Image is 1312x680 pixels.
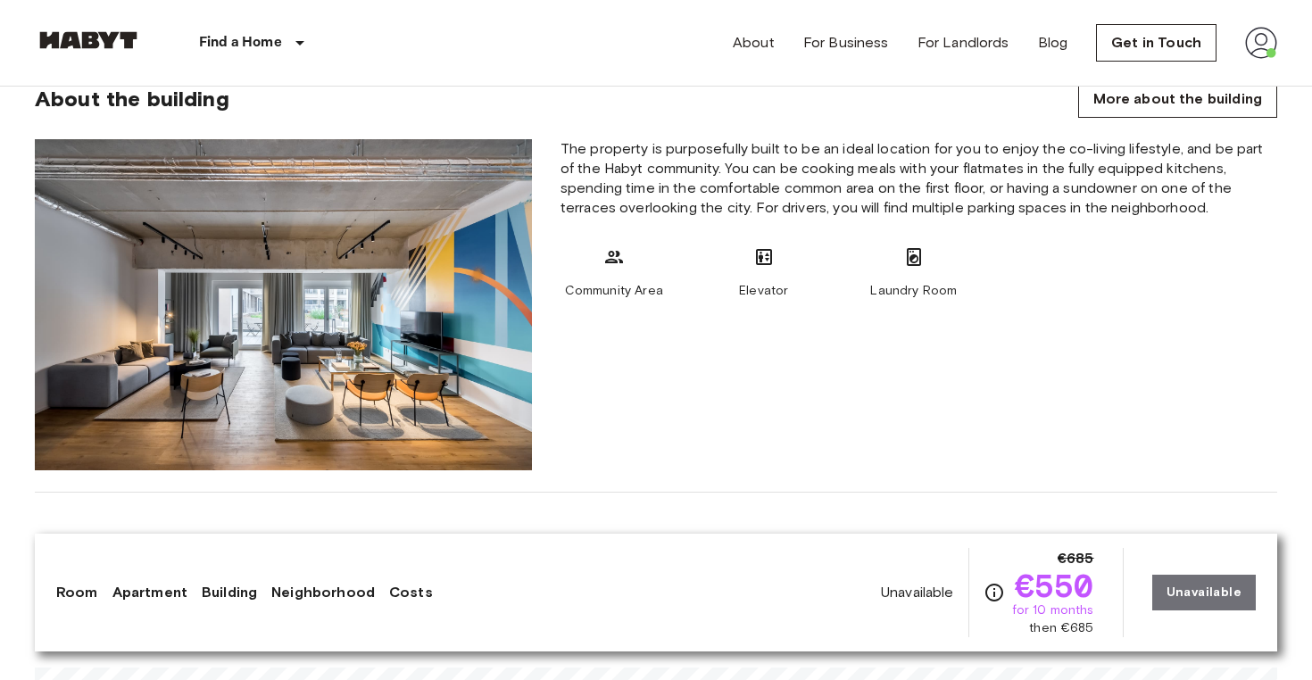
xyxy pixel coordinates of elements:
svg: Check cost overview for full price breakdown. Please note that discounts apply to new joiners onl... [984,582,1005,603]
a: About [733,32,775,54]
img: avatar [1245,27,1277,59]
img: Habyt [35,31,142,49]
a: Blog [1038,32,1068,54]
span: Unavailable [881,583,954,602]
a: Get in Touch [1096,24,1217,62]
span: The property is purposefully built to be an ideal location for you to enjoy the co-living lifesty... [561,139,1277,218]
a: Neighborhood [271,582,375,603]
a: Building [202,582,257,603]
span: Laundry Room [870,282,957,300]
a: For Landlords [918,32,1009,54]
span: Community Area [565,282,663,300]
span: for 10 months [1012,601,1094,619]
a: Room [56,582,98,603]
p: Find a Home [199,32,282,54]
a: More about the building [1078,80,1277,118]
span: €550 [1015,569,1094,601]
a: For Business [803,32,889,54]
span: then €685 [1029,619,1093,637]
a: Apartment [112,582,187,603]
span: Elevator [739,282,788,300]
span: About the building [35,86,229,112]
span: €685 [1058,548,1094,569]
a: Costs [389,582,433,603]
img: Placeholder image [35,139,532,470]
